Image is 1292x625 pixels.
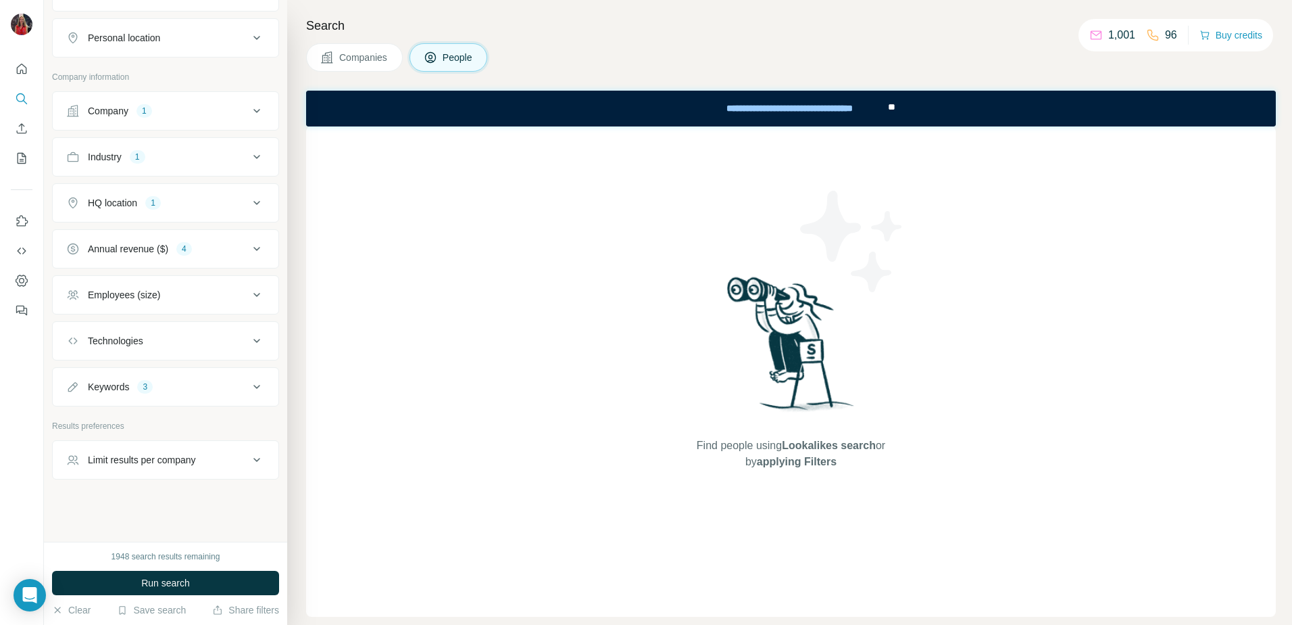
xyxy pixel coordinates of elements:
button: Feedback [11,298,32,323]
button: Use Surfe API [11,239,32,263]
p: Results preferences [52,420,279,432]
button: Run search [52,571,279,595]
div: Company [88,104,128,118]
div: 1 [136,105,152,117]
div: Technologies [88,334,143,348]
button: Company1 [53,95,278,127]
button: Use Surfe on LinkedIn [11,209,32,233]
span: Companies [339,51,389,64]
button: Search [11,87,32,111]
span: applying Filters [757,456,837,467]
p: 96 [1165,27,1177,43]
div: Keywords [88,380,129,394]
button: HQ location1 [53,187,278,219]
button: My lists [11,146,32,170]
div: 4 [176,243,192,255]
button: Personal location [53,22,278,54]
img: Surfe Illustration - Woman searching with binoculars [721,273,862,424]
span: Lookalikes search [782,440,876,451]
button: Keywords3 [53,371,278,403]
button: Dashboard [11,269,32,293]
div: Personal location [88,31,160,45]
button: Technologies [53,325,278,357]
button: Share filters [212,603,279,617]
div: 3 [137,381,153,393]
button: Clear [52,603,91,617]
div: Industry [88,150,122,164]
h4: Search [306,16,1276,35]
div: Employees (size) [88,288,160,302]
button: Industry1 [53,141,278,173]
div: 1948 search results remaining [111,551,220,563]
div: Annual revenue ($) [88,242,168,256]
p: 1,001 [1108,27,1135,43]
div: Open Intercom Messenger [14,579,46,611]
button: Quick start [11,57,32,81]
button: Save search [117,603,186,617]
img: Surfe Illustration - Stars [791,181,913,302]
span: People [443,51,474,64]
button: Employees (size) [53,279,278,311]
div: HQ location [88,196,137,210]
button: Annual revenue ($)4 [53,233,278,265]
span: Find people using or by [682,438,899,470]
div: Limit results per company [88,453,196,467]
span: Run search [141,576,190,590]
div: 1 [130,151,145,163]
iframe: Banner [306,91,1276,126]
p: Company information [52,71,279,83]
button: Enrich CSV [11,116,32,141]
div: 1 [145,197,161,209]
button: Limit results per company [53,444,278,476]
img: Avatar [11,14,32,35]
button: Buy credits [1199,26,1262,45]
